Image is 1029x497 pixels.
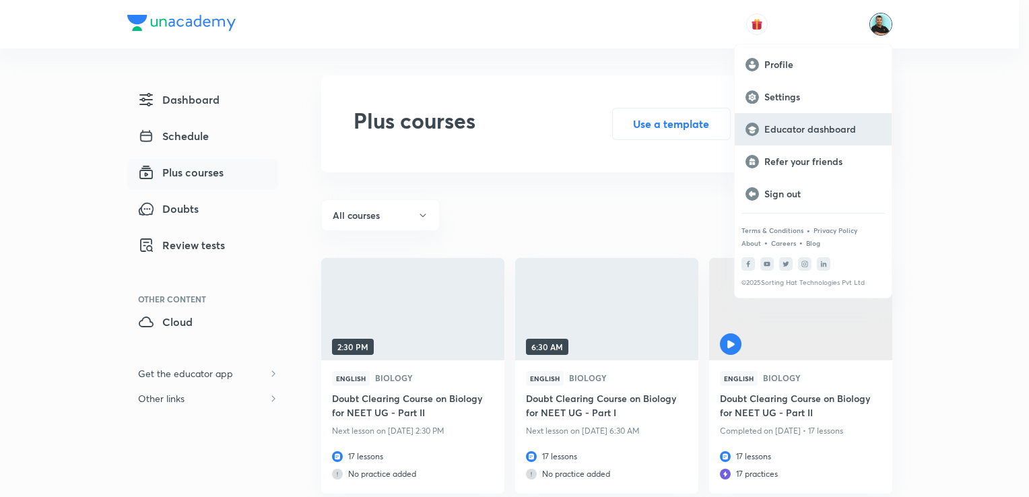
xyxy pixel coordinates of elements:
p: Sign out [764,188,881,200]
a: Blog [806,239,820,247]
a: About [741,239,761,247]
div: • [764,236,768,249]
a: Settings [735,81,892,113]
p: Educator dashboard [764,123,881,135]
a: Careers [771,239,796,247]
p: Settings [764,91,881,103]
div: • [799,236,803,249]
p: Refer your friends [764,156,881,168]
a: Refer your friends [735,145,892,178]
div: • [806,224,811,236]
a: Privacy Policy [814,226,857,234]
a: Terms & Conditions [741,226,803,234]
a: Educator dashboard [735,113,892,145]
a: Profile [735,48,892,81]
p: Profile [764,59,881,71]
p: © 2025 Sorting Hat Technologies Pvt Ltd [741,279,885,287]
